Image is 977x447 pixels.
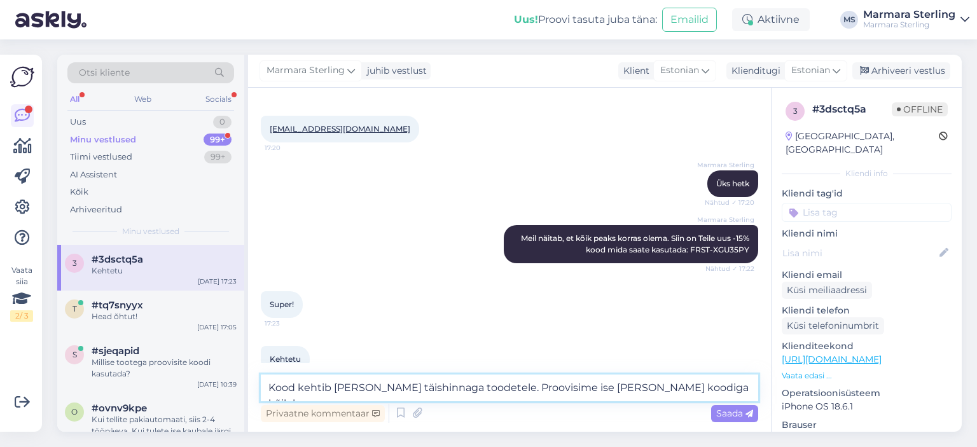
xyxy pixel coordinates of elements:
[782,282,872,299] div: Küsi meiliaadressi
[697,215,754,224] span: Marmara Sterling
[618,64,649,78] div: Klient
[70,203,122,216] div: Arhiveeritud
[782,246,937,260] input: Lisa nimi
[92,357,237,380] div: Millise tootega proovisite koodi kasutada?
[812,102,892,117] div: # 3dsctq5a
[782,227,952,240] p: Kliendi nimi
[92,254,143,265] span: #3dsctq5a
[265,319,312,328] span: 17:23
[197,380,237,389] div: [DATE] 10:39
[863,20,955,30] div: Marmara Sterling
[892,102,948,116] span: Offline
[662,8,717,32] button: Emailid
[265,143,312,153] span: 17:20
[92,311,237,322] div: Head õhtut!
[261,375,758,401] textarea: Kood kehtib [PERSON_NAME] täishinnaga toodetele. Proovisime ise [PERSON_NAME] koodiga kõik korras :)
[782,340,952,353] p: Klienditeekond
[782,304,952,317] p: Kliendi telefon
[10,65,34,89] img: Askly Logo
[132,91,154,107] div: Web
[70,116,86,128] div: Uus
[73,304,77,313] span: t
[92,345,139,357] span: #sjeqapid
[79,66,130,79] span: Otsi kliente
[782,418,952,432] p: Brauser
[521,233,751,254] span: Meil näitab, et kõik peaks korras olema. Siin on Teile uus -15% kood mida saate kasutada: FRST-XG...
[716,408,753,419] span: Saada
[92,299,143,311] span: #tq7snyyx
[10,310,33,322] div: 2 / 3
[782,203,952,222] input: Lisa tag
[261,405,385,422] div: Privaatne kommentaar
[204,151,232,163] div: 99+
[716,179,749,188] span: Üks hetk
[267,64,345,78] span: Marmara Sterling
[782,387,952,400] p: Operatsioonisüsteem
[514,13,538,25] b: Uus!
[67,91,82,107] div: All
[198,277,237,286] div: [DATE] 17:23
[863,10,955,20] div: Marmara Sterling
[73,350,77,359] span: s
[92,265,237,277] div: Kehtetu
[71,407,78,416] span: o
[73,258,77,268] span: 3
[514,12,657,27] div: Proovi tasuta juba täna:
[122,226,179,237] span: Minu vestlused
[92,414,237,437] div: Kui tellite pakiautomaati, siis 2-4 tööpäeva. Kui tulete ise kaubale järgi, siis saab kätte juba ...
[793,106,798,116] span: 3
[782,400,952,413] p: iPhone OS 18.6.1
[70,168,117,181] div: AI Assistent
[70,134,136,146] div: Minu vestlused
[213,116,232,128] div: 0
[270,354,301,364] span: Kehtetu
[705,264,754,273] span: Nähtud ✓ 17:22
[70,151,132,163] div: Tiimi vestlused
[840,11,858,29] div: MS
[726,64,780,78] div: Klienditugi
[791,64,830,78] span: Estonian
[782,354,882,365] a: [URL][DOMAIN_NAME]
[705,198,754,207] span: Nähtud ✓ 17:20
[782,268,952,282] p: Kliendi email
[197,322,237,332] div: [DATE] 17:05
[732,8,810,31] div: Aktiivne
[203,91,234,107] div: Socials
[10,265,33,322] div: Vaata siia
[863,10,969,30] a: Marmara SterlingMarmara Sterling
[782,370,952,382] p: Vaata edasi ...
[852,62,950,79] div: Arhiveeri vestlus
[786,130,939,156] div: [GEOGRAPHIC_DATA], [GEOGRAPHIC_DATA]
[204,134,232,146] div: 99+
[270,124,410,134] a: [EMAIL_ADDRESS][DOMAIN_NAME]
[782,168,952,179] div: Kliendi info
[70,186,88,198] div: Kõik
[362,64,427,78] div: juhib vestlust
[782,317,884,334] div: Küsi telefoninumbrit
[697,160,754,170] span: Marmara Sterling
[782,187,952,200] p: Kliendi tag'id
[92,402,147,414] span: #ovnv9kpe
[270,299,294,309] span: Super!
[660,64,699,78] span: Estonian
